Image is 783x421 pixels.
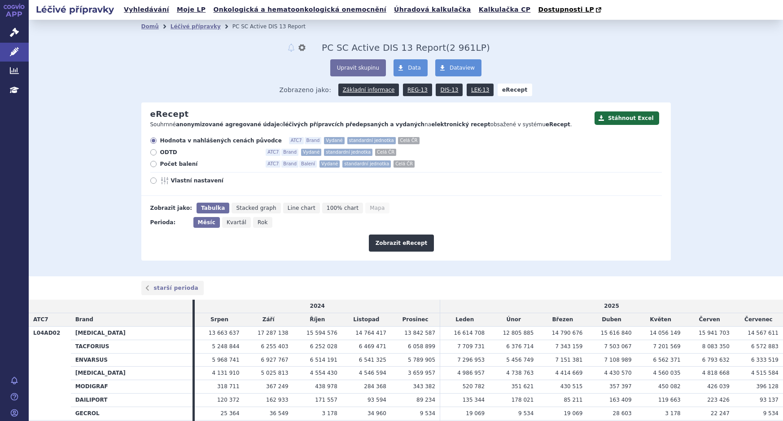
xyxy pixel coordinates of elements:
[702,370,730,376] span: 4 818 668
[408,357,435,363] span: 5 789 905
[121,4,172,16] a: Vyhledávání
[653,370,681,376] span: 4 560 035
[463,397,485,403] span: 135 344
[71,353,193,367] th: ENVARSUS
[29,3,121,16] h2: Léčivé přípravky
[498,84,532,96] strong: eRecept
[436,84,463,96] a: DIS-13
[408,65,421,71] span: Data
[71,326,193,340] th: [MEDICAL_DATA]
[391,313,440,327] td: Prosinec
[403,84,432,96] a: REG-13
[613,410,632,417] span: 28 603
[394,160,415,168] span: Celá ČR
[210,4,389,16] a: Onkologická a hematoonkologická onemocnění
[305,137,322,144] span: Brand
[760,397,779,403] span: 93 137
[217,383,240,390] span: 318 711
[552,330,583,336] span: 14 790 676
[71,407,193,420] th: GECROL
[195,313,244,327] td: Srpen
[306,330,337,336] span: 15 594 576
[457,343,485,350] span: 7 709 731
[440,300,783,313] td: 2025
[535,4,606,16] a: Dostupnosti LP
[160,160,259,168] span: Počet balení
[212,343,240,350] span: 5 248 844
[283,121,424,128] strong: léčivých přípravcích předepsaných a vydaných
[71,393,193,407] th: DAILIPORT
[266,160,280,168] span: ATC7
[33,316,48,323] span: ATC7
[546,121,570,128] strong: eRecept
[330,59,386,76] button: Upravit skupinu
[751,370,779,376] span: 4 515 584
[751,343,779,350] span: 6 572 883
[359,370,386,376] span: 4 546 594
[29,326,71,420] th: L04AD02
[150,121,590,129] p: Souhrnné o na obsažené v systému .
[150,203,192,213] div: Zobrazit jako:
[555,370,582,376] span: 4 414 669
[287,42,296,53] button: notifikace
[604,343,632,350] span: 7 503 067
[281,149,298,156] span: Brand
[342,160,391,168] span: standardní jednotka
[394,59,428,76] a: Data
[266,383,289,390] span: 367 249
[71,367,193,380] th: [MEDICAL_DATA]
[359,357,386,363] span: 6 541 325
[288,205,315,211] span: Line chart
[297,42,306,53] button: nastavení
[446,42,490,53] span: ( LP)
[450,42,476,53] span: 2 961
[609,397,632,403] span: 163 409
[338,84,399,96] a: Základní informace
[266,397,289,403] span: 162 933
[289,137,304,144] span: ATC7
[398,137,419,144] span: Celá ČR
[75,316,93,323] span: Brand
[420,410,435,417] span: 9 534
[367,397,386,403] span: 93 594
[301,149,321,156] span: Vydané
[763,410,779,417] span: 9 534
[355,330,386,336] span: 14 764 417
[431,121,490,128] strong: elektronický recept
[367,410,386,417] span: 34 960
[503,330,534,336] span: 12 805 885
[506,357,534,363] span: 5 456 749
[489,313,538,327] td: Únor
[209,330,240,336] span: 13 663 637
[555,343,582,350] span: 7 343 159
[160,149,259,156] span: ODTD
[707,383,730,390] span: 426 039
[466,410,485,417] span: 19 069
[141,23,159,30] a: Domů
[653,343,681,350] span: 7 201 569
[506,370,534,376] span: 4 738 763
[587,313,636,327] td: Duben
[707,397,730,403] span: 223 426
[347,137,396,144] span: standardní jednotka
[270,410,289,417] span: 36 549
[506,343,534,350] span: 6 376 714
[564,410,582,417] span: 19 069
[604,370,632,376] span: 4 430 570
[560,383,583,390] span: 430 515
[160,137,282,144] span: Hodnota v nahlášených cenách původce
[71,380,193,394] th: MODIGRAF
[324,137,344,144] span: Vydané
[299,160,317,168] span: Balení
[408,343,435,350] span: 6 058 899
[261,357,289,363] span: 6 927 767
[342,313,391,327] td: Listopad
[699,330,730,336] span: 15 941 703
[408,370,435,376] span: 3 659 957
[232,20,317,33] li: PC SC Active DIS 13 Report
[227,219,246,226] span: Kvartál
[201,205,225,211] span: Tabulka
[457,370,485,376] span: 4 986 957
[748,330,779,336] span: 14 567 611
[315,383,337,390] span: 438 978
